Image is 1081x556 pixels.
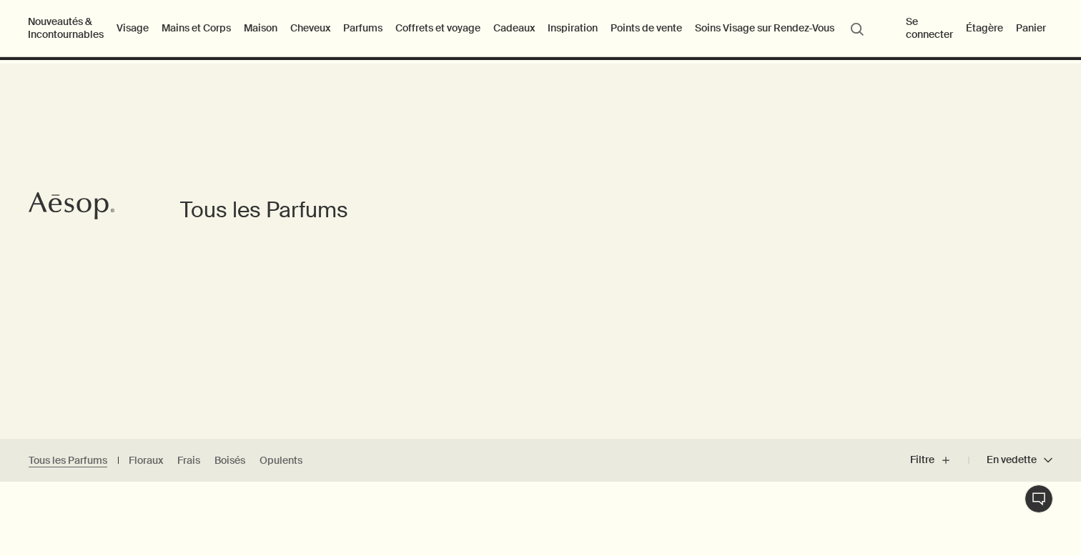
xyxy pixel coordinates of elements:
button: Placer sur l'étagère [1047,490,1072,516]
button: Panier [1013,19,1049,37]
a: Frais [177,454,200,467]
a: Coffrets et voyage [393,19,483,37]
a: Étagère [963,19,1006,37]
a: Opulents [260,454,302,467]
a: Cheveux [287,19,333,37]
a: Visage [114,19,152,37]
a: Inspiration [545,19,601,37]
a: Maison [241,19,280,37]
a: Mains et Corps [159,19,234,37]
button: Lancer une recherche [844,14,870,41]
a: Aesop [25,188,118,227]
a: Floraux [129,454,163,467]
button: Points de vente [608,19,685,37]
button: Placer sur l'étagère [686,490,711,516]
div: Ajout récent [14,495,77,511]
a: Soins Visage sur Rendez-Vous [692,19,837,37]
button: En vedette [969,443,1052,477]
button: Chat en direct [1025,485,1053,513]
a: Cadeaux [490,19,538,37]
h1: Tous les Parfums [180,196,348,224]
a: Parfums [340,19,385,37]
a: Tous les Parfums [29,454,107,467]
button: Placer sur l'étagère [325,490,350,516]
a: Boisés [214,454,245,467]
svg: Aesop [29,192,114,220]
button: Filtre [910,443,969,477]
button: Se connecter [903,12,956,44]
div: Ajout récent [375,495,438,511]
button: Nouveautés & Incontournables [25,12,107,44]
